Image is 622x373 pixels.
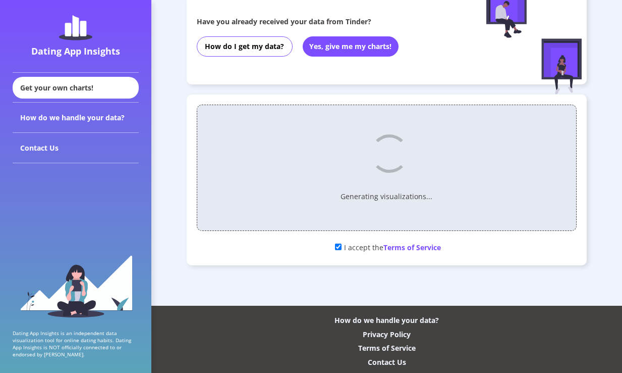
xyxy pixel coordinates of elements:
[13,330,139,358] p: Dating App Insights is an independent data visualization tool for online dating habits. Dating Ap...
[59,15,92,40] img: dating-app-insights-logo.5abe6921.svg
[15,45,136,57] div: Dating App Insights
[303,36,399,57] button: Yes, give me my charts!
[368,357,406,367] div: Contact Us
[13,133,139,163] div: Contact Us
[197,239,577,255] div: I accept the
[13,77,139,99] div: Get your own charts!
[383,243,441,252] span: Terms of Service
[358,343,416,353] div: Terms of Service
[197,36,293,57] button: How do I get my data?
[13,103,139,133] div: How do we handle your data?
[334,315,439,325] div: How do we handle your data?
[197,17,463,26] div: Have you already received your data from Tinder?
[541,38,582,95] img: female-figure-sitting.afd5d174.svg
[341,192,432,201] p: Generating visualizations...
[19,254,133,317] img: sidebar_girl.91b9467e.svg
[363,330,411,339] div: Privacy Policy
